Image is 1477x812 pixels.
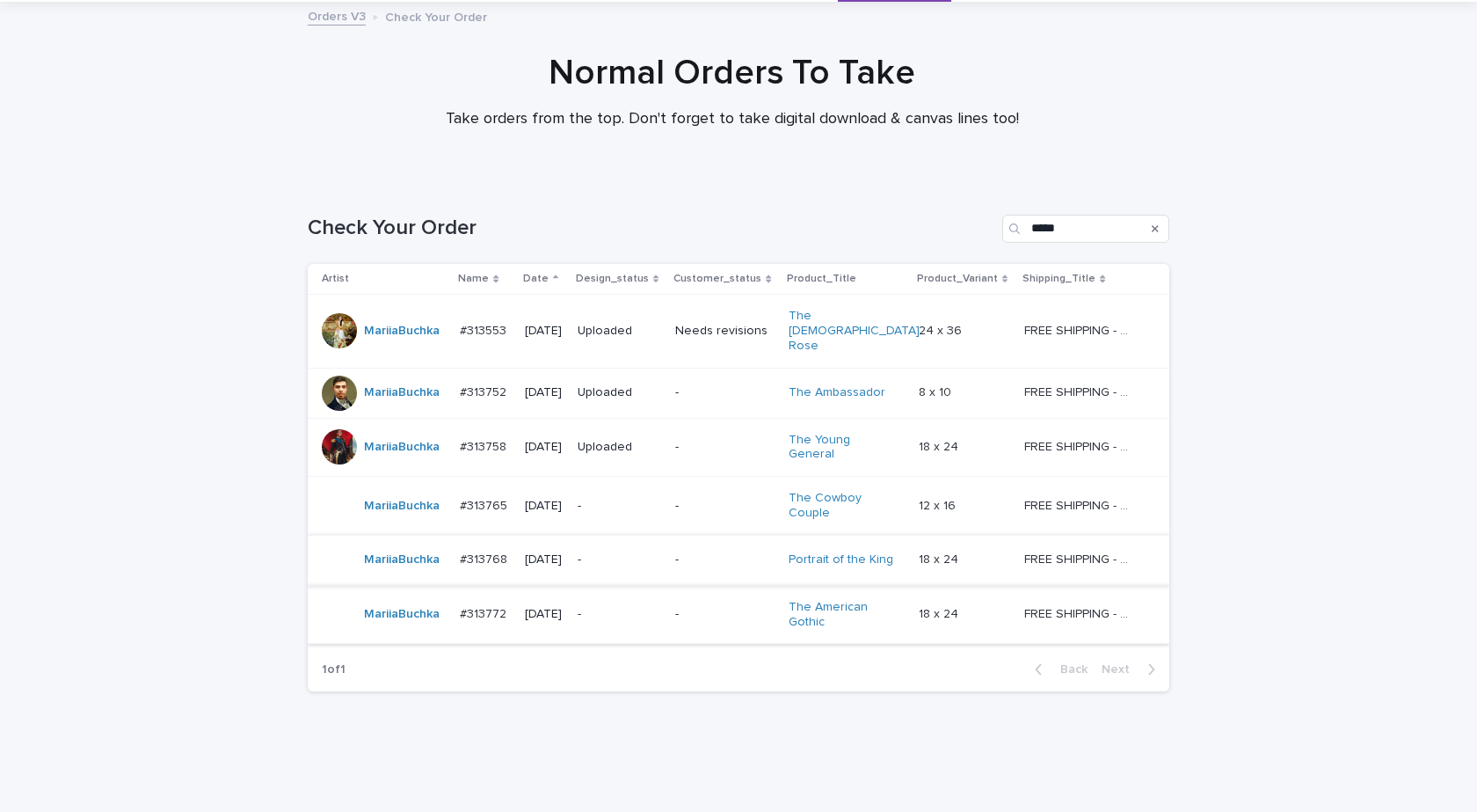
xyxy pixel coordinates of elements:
p: FREE SHIPPING - preview in 1-2 business days, after your approval delivery will take 5-10 b.d. [1024,495,1138,514]
p: Artist [322,269,349,289]
tr: MariiaBuchka #313772#313772 [DATE]--The American Gothic 18 x 2418 x 24 FREE SHIPPING - preview in... [308,585,1169,644]
tr: MariiaBuchka #313768#313768 [DATE]--Portrait of the King 18 x 2418 x 24 FREE SHIPPING - preview i... [308,535,1169,585]
p: Uploaded [578,440,661,455]
p: #313752 [460,382,510,400]
p: FREE SHIPPING - preview in 1-2 business days, after your approval delivery will take 5-10 b.d. [1024,320,1138,339]
tr: MariiaBuchka #313765#313765 [DATE]--The Cowboy Couple 12 x 1612 x 16 FREE SHIPPING - preview in 1... [308,477,1169,536]
button: Next [1095,662,1169,677]
tr: MariiaBuchka #313758#313758 [DATE]Uploaded-The Young General 18 x 2418 x 24 FREE SHIPPING - previ... [308,418,1169,477]
p: 24 x 36 [919,320,965,339]
p: [DATE] [525,385,564,400]
p: Design_status [576,269,649,289]
tr: MariiaBuchka #313553#313553 [DATE]UploadedNeeds revisionsThe [DEMOGRAPHIC_DATA] Rose 24 x 3624 x ... [308,295,1169,368]
p: - [675,552,775,567]
p: [DATE] [525,499,564,514]
p: FREE SHIPPING - preview in 1-2 business days, after your approval delivery will take 5-10 b.d. [1024,382,1138,400]
p: 1 of 1 [308,648,360,691]
p: #313768 [460,549,511,567]
p: - [675,499,775,514]
p: Customer_status [673,269,761,289]
a: MariiaBuchka [364,440,440,455]
button: Back [1021,662,1095,677]
p: Needs revisions [675,324,775,339]
p: [DATE] [525,440,564,455]
p: - [578,552,661,567]
a: MariiaBuchka [364,552,440,567]
p: [DATE] [525,552,564,567]
a: MariiaBuchka [364,499,440,514]
input: Search [1002,215,1169,243]
span: Back [1050,663,1088,676]
a: MariiaBuchka [364,607,440,622]
p: Uploaded [578,324,661,339]
a: MariiaBuchka [364,324,440,339]
p: Product_Variant [917,269,998,289]
p: - [578,607,661,622]
p: #313553 [460,320,510,339]
p: #313772 [460,604,510,622]
p: #313765 [460,495,511,514]
p: 18 x 24 [919,436,962,455]
p: [DATE] [525,324,564,339]
a: The Ambassador [789,385,885,400]
p: Check Your Order [385,6,487,26]
p: FREE SHIPPING - preview in 1-2 business days, after your approval delivery will take 5-10 b.d. [1024,549,1138,567]
p: 18 x 24 [919,549,962,567]
p: - [675,440,775,455]
p: Uploaded [578,385,661,400]
a: The Young General [789,433,899,463]
a: Portrait of the King [789,552,893,567]
p: 18 x 24 [919,604,962,622]
h1: Check Your Order [308,216,995,241]
p: - [675,607,775,622]
p: FREE SHIPPING - preview in 1-2 business days, after your approval delivery will take 5-10 b.d. [1024,436,1138,455]
p: FREE SHIPPING - preview in 1-2 business days, after your approval delivery will take 5-10 b.d. [1024,604,1138,622]
p: #313758 [460,436,510,455]
p: Take orders from the top. Don't forget to take digital download & canvas lines too! [381,110,1084,129]
a: The American Gothic [789,600,899,630]
tr: MariiaBuchka #313752#313752 [DATE]Uploaded-The Ambassador 8 x 108 x 10 FREE SHIPPING - preview in... [308,368,1169,418]
p: 12 x 16 [919,495,959,514]
p: Date [523,269,549,289]
h1: Normal Orders To Take [302,52,1163,94]
p: [DATE] [525,607,564,622]
a: Orders V3 [308,5,366,26]
span: Next [1102,663,1140,676]
p: Name [458,269,489,289]
p: - [675,385,775,400]
a: The Cowboy Couple [789,491,899,521]
p: Shipping_Title [1022,269,1095,289]
p: 8 x 10 [919,382,955,400]
a: MariiaBuchka [364,385,440,400]
a: The [DEMOGRAPHIC_DATA] Rose [789,309,920,353]
p: Product_Title [787,269,856,289]
p: - [578,499,661,514]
